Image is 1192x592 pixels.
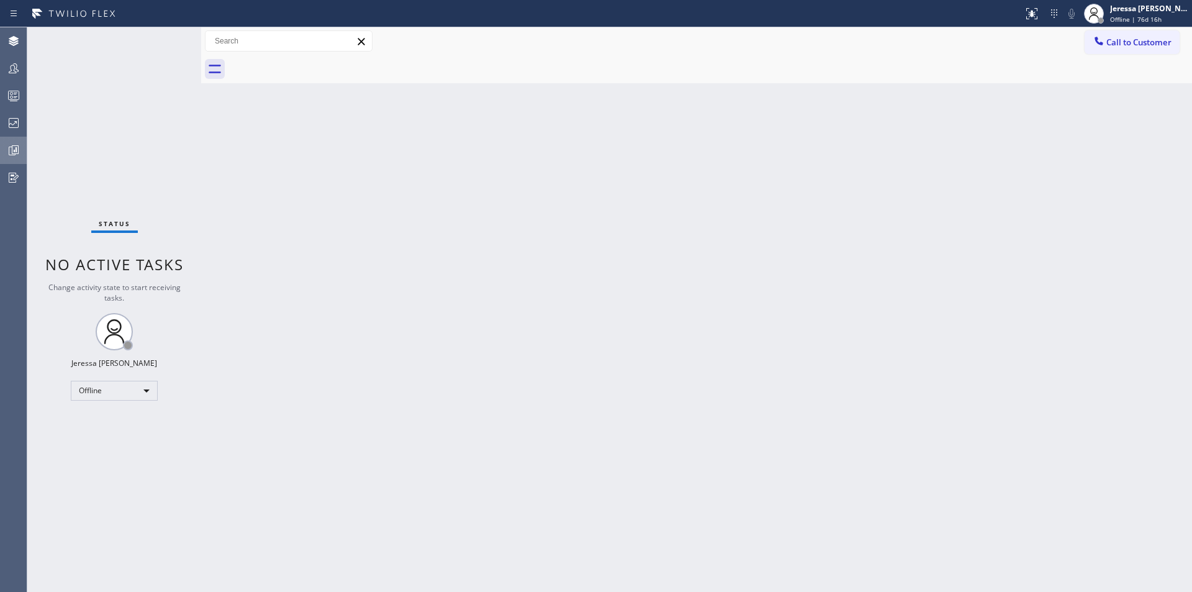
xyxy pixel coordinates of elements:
input: Search [205,31,372,51]
span: Status [99,219,130,228]
button: Call to Customer [1085,30,1180,54]
div: Jeressa [PERSON_NAME] [1110,3,1188,14]
div: Offline [71,381,158,401]
span: Offline | 76d 16h [1110,15,1162,24]
div: Jeressa [PERSON_NAME] [71,358,157,368]
span: No active tasks [45,254,184,275]
button: Mute [1063,5,1080,22]
span: Change activity state to start receiving tasks. [48,282,181,303]
span: Call to Customer [1106,37,1172,48]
